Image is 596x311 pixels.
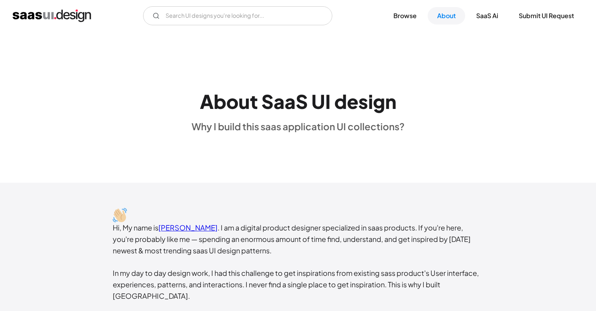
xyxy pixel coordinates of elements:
[143,6,332,25] form: Email Form
[158,223,218,232] a: [PERSON_NAME]
[428,7,465,24] a: About
[467,7,508,24] a: SaaS Ai
[384,7,426,24] a: Browse
[143,6,332,25] input: Search UI designs you're looking for...
[13,9,91,22] a: home
[192,120,404,132] div: Why I build this saas application UI collections?
[509,7,583,24] a: Submit UI Request
[200,90,397,113] h1: About SaaS UI design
